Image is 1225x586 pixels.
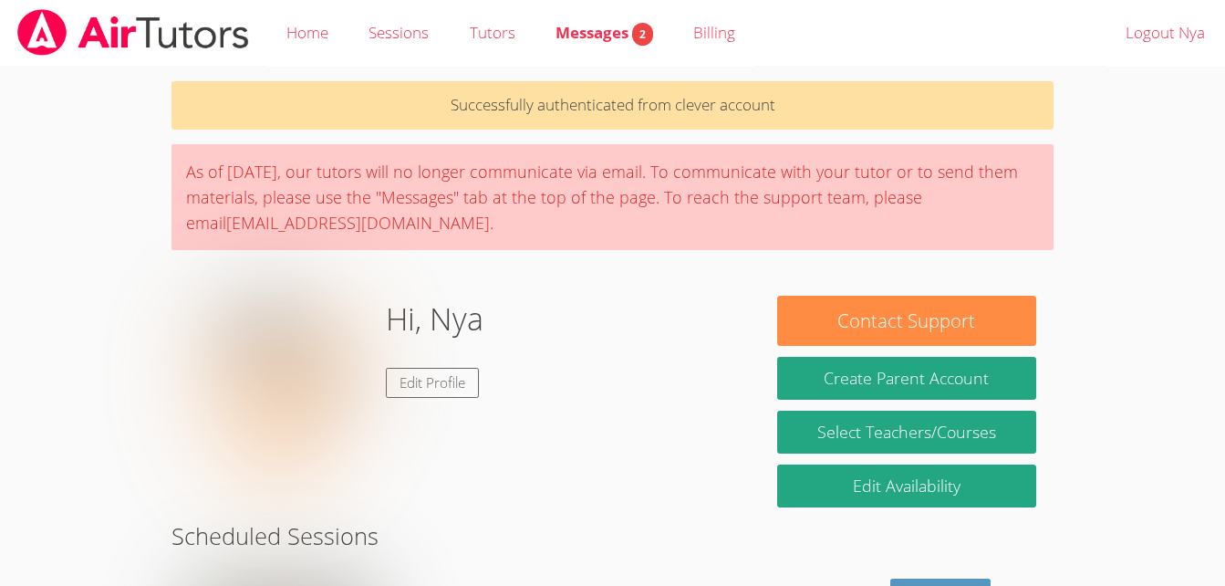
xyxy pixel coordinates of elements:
[386,296,483,342] h1: Hi, Nya
[171,144,1054,250] div: As of [DATE], our tutors will no longer communicate via email. To communicate with your tutor or ...
[777,411,1036,454] a: Select Teachers/Courses
[777,465,1036,508] a: Edit Availability
[632,23,653,46] span: 2
[171,81,1054,130] p: Successfully authenticated from clever account
[386,368,479,398] a: Edit Profile
[16,9,251,56] img: airtutors_banner-c4298cdbf04f3fff15de1276eac7730deb9818008684d7c2e4769d2f7ddbe033.png
[189,296,371,478] img: default.png
[171,518,1054,553] h2: Scheduled Sessions
[777,296,1036,346] button: Contact Support
[777,357,1036,400] button: Create Parent Account
[555,22,653,43] span: Messages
